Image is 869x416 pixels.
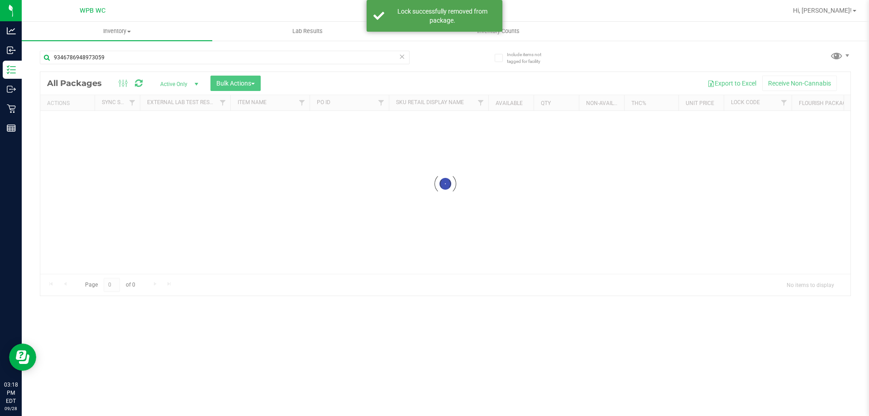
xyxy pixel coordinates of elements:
[7,26,16,35] inline-svg: Analytics
[4,381,18,405] p: 03:18 PM EDT
[399,51,405,62] span: Clear
[7,85,16,94] inline-svg: Outbound
[507,51,552,65] span: Include items not tagged for facility
[7,104,16,113] inline-svg: Retail
[22,22,212,41] a: Inventory
[80,7,105,14] span: WPB WC
[212,22,403,41] a: Lab Results
[280,27,335,35] span: Lab Results
[7,65,16,74] inline-svg: Inventory
[7,46,16,55] inline-svg: Inbound
[4,405,18,412] p: 09/28
[40,51,410,64] input: Search Package ID, Item Name, SKU, Lot or Part Number...
[7,124,16,133] inline-svg: Reports
[793,7,852,14] span: Hi, [PERSON_NAME]!
[389,7,496,25] div: Lock successfully removed from package.
[9,344,36,371] iframe: Resource center
[22,27,212,35] span: Inventory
